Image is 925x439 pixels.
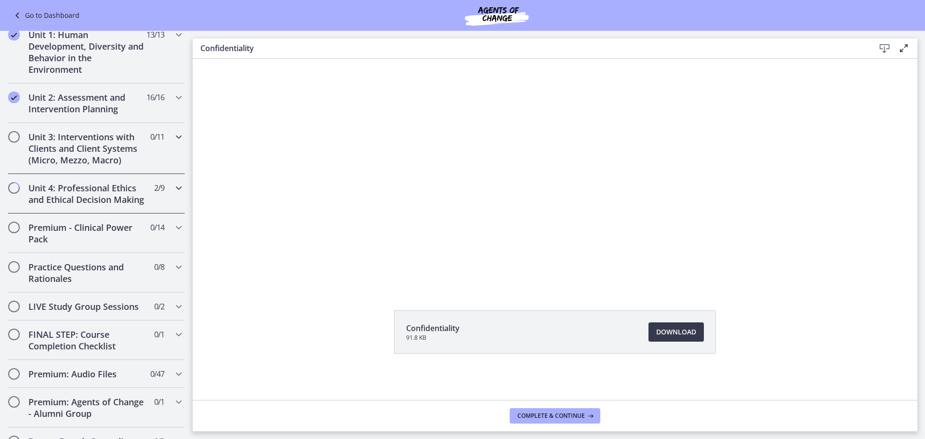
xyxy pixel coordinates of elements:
span: 16 / 16 [146,92,164,103]
h2: Unit 3: Interventions with Clients and Client Systems (Micro, Mezzo, Macro) [28,131,146,166]
button: Complete & continue [510,408,600,424]
span: 0 / 47 [150,368,164,380]
h2: Premium: Audio Files [28,368,146,380]
h2: Practice Questions and Rationales [28,261,146,284]
span: 91.8 KB [406,334,460,342]
h2: Premium - Clinical Power Pack [28,222,146,245]
span: 0 / 8 [154,261,164,273]
h2: LIVE Study Group Sessions [28,301,146,312]
span: 0 / 1 [154,329,164,340]
span: 0 / 14 [150,222,164,233]
img: Agents of Change Social Work Test Prep [439,4,555,27]
i: Completed [8,92,20,103]
a: Download [648,322,704,342]
a: Go to Dashboard [12,10,79,21]
span: Confidentiality [406,322,460,334]
h2: Premium: Agents of Change - Alumni Group [28,396,146,419]
h2: Unit 2: Assessment and Intervention Planning [28,92,146,115]
i: Completed [8,29,20,40]
span: Complete & continue [517,412,585,420]
h2: FINAL STEP: Course Completion Checklist [28,329,146,352]
span: 13 / 13 [146,29,164,40]
h3: Confidentiality [200,42,859,54]
iframe: Video Lesson [193,17,917,288]
span: 0 / 11 [150,131,164,143]
span: 0 / 2 [154,301,164,312]
span: 2 / 9 [154,182,164,194]
span: 0 / 1 [154,396,164,408]
h2: Unit 1: Human Development, Diversity and Behavior in the Environment [28,29,146,75]
h2: Unit 4: Professional Ethics and Ethical Decision Making [28,182,146,205]
span: Download [656,326,696,338]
